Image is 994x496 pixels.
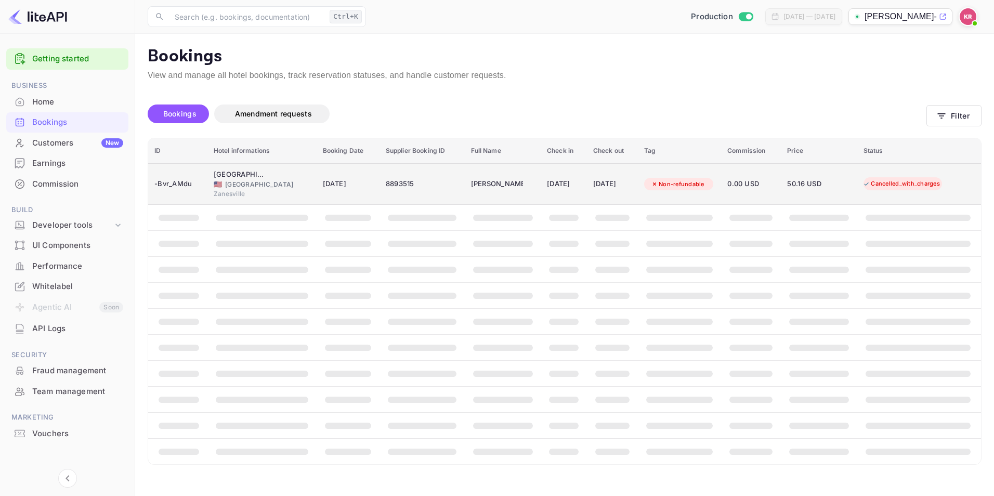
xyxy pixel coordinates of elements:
div: Team management [6,382,128,402]
a: Fraud management [6,361,128,380]
span: Security [6,349,128,361]
div: Sherry Hopper [471,176,523,192]
button: Collapse navigation [58,469,77,488]
div: Non-refundable [644,178,711,191]
div: Zanesville [214,189,310,199]
div: Rodeway Inn [214,169,266,180]
table: booking table [148,138,981,465]
div: [DATE] — [DATE] [783,12,835,21]
div: UI Components [6,236,128,256]
div: New [101,138,123,148]
a: Whitelabel [6,277,128,296]
div: Vouchers [32,428,123,440]
th: Status [857,138,981,164]
th: Hotel informations [207,138,317,164]
th: Commission [721,138,781,164]
p: View and manage all hotel bookings, track reservation statuses, and handle customer requests. [148,69,982,82]
th: Check out [587,138,638,164]
a: UI Components [6,236,128,255]
a: Home [6,92,128,111]
th: Check in [541,138,587,164]
div: Getting started [6,48,128,70]
div: Vouchers [6,424,128,444]
span: [DATE] [323,178,373,190]
div: UI Components [32,240,123,252]
div: Bookings [6,112,128,133]
div: Fraud management [6,361,128,381]
div: Customers [32,137,123,149]
div: 8893515 [386,176,459,192]
input: Search (e.g. bookings, documentation) [168,6,325,27]
div: API Logs [32,323,123,335]
span: Amendment requests [235,109,312,118]
th: Supplier Booking ID [380,138,465,164]
div: Commission [6,174,128,194]
a: Bookings [6,112,128,132]
div: Earnings [32,158,123,169]
div: Performance [32,260,123,272]
a: Performance [6,256,128,276]
a: Vouchers [6,424,128,443]
div: [DATE] [593,176,632,192]
div: Switch to Sandbox mode [687,11,757,23]
a: Getting started [32,53,123,65]
a: Commission [6,174,128,193]
div: Home [6,92,128,112]
div: Home [32,96,123,108]
a: Team management [6,382,128,401]
a: CustomersNew [6,133,128,152]
span: 50.16 USD [787,178,839,190]
div: Fraud management [32,365,123,377]
span: 0.00 USD [727,178,775,190]
div: Whitelabel [6,277,128,297]
div: Bookings [32,116,123,128]
div: [DATE] [547,176,581,192]
div: [GEOGRAPHIC_DATA] [214,180,310,189]
img: LiteAPI logo [8,8,67,25]
div: Developer tools [6,216,128,234]
th: ID [148,138,207,164]
th: Booking Date [317,138,380,164]
div: Whitelabel [32,281,123,293]
a: Earnings [6,153,128,173]
a: API Logs [6,319,128,338]
div: Team management [32,386,123,398]
div: Developer tools [32,219,113,231]
div: account-settings tabs [148,105,926,123]
div: CustomersNew [6,133,128,153]
p: [PERSON_NAME]-unbrg.[PERSON_NAME]... [865,10,937,23]
div: Cancelled_with_charges [856,177,947,190]
div: Performance [6,256,128,277]
span: Build [6,204,128,216]
th: Full Name [465,138,541,164]
span: United States of America [214,181,222,188]
div: Earnings [6,153,128,174]
div: Ctrl+K [330,10,362,23]
span: Marketing [6,412,128,423]
th: Tag [638,138,721,164]
button: Filter [926,105,982,126]
div: Commission [32,178,123,190]
span: Production [691,11,733,23]
span: Bookings [163,109,197,118]
span: Business [6,80,128,92]
th: Price [781,138,857,164]
p: Bookings [148,46,982,67]
img: Kobus Roux [960,8,976,25]
div: -Bvr_AMdu [154,176,201,192]
div: API Logs [6,319,128,339]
